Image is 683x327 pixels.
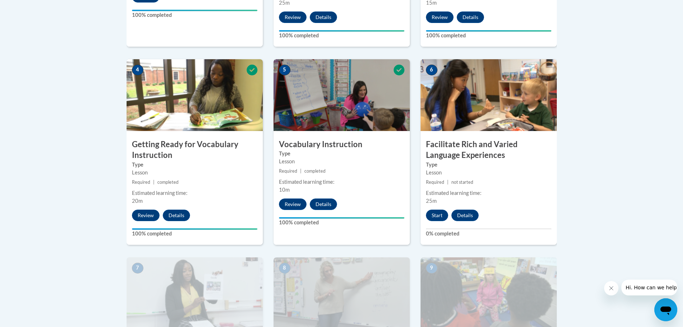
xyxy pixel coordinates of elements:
label: Type [279,150,404,158]
span: Required [132,179,150,185]
div: Your progress [279,217,404,219]
button: Details [457,11,484,23]
button: Review [279,11,307,23]
div: Your progress [132,10,257,11]
span: not started [451,179,473,185]
span: | [447,179,449,185]
h3: Vocabulary Instruction [274,139,410,150]
div: Lesson [426,169,551,177]
button: Start [426,210,448,221]
span: 6 [426,65,437,75]
span: 25m [426,198,437,204]
span: Required [279,168,297,174]
button: Details [163,210,190,221]
label: Type [132,161,257,169]
div: Your progress [279,30,404,32]
span: | [153,179,155,185]
button: Details [451,210,479,221]
span: 10m [279,187,290,193]
div: Your progress [132,228,257,230]
div: Lesson [279,158,404,165]
span: | [300,168,302,174]
span: completed [304,168,326,174]
div: Estimated learning time: [426,189,551,197]
h3: Getting Ready for Vocabulary Instruction [127,139,263,161]
span: 7 [132,263,143,274]
div: Your progress [426,30,551,32]
img: Course Image [127,59,263,131]
label: 100% completed [132,11,257,19]
button: Review [279,198,307,210]
img: Course Image [274,59,410,131]
h3: Facilitate Rich and Varied Language Experiences [421,139,557,161]
iframe: Button to launch messaging window [654,298,677,321]
span: 4 [132,65,143,75]
label: Type [426,161,551,169]
span: completed [157,179,179,185]
div: Lesson [132,169,257,177]
img: Course Image [421,59,557,131]
span: 20m [132,198,143,204]
button: Review [426,11,454,23]
label: 100% completed [279,32,404,39]
iframe: Close message [604,281,618,295]
button: Details [310,11,337,23]
label: 100% completed [132,230,257,238]
span: Hi. How can we help? [4,5,58,11]
span: 8 [279,263,290,274]
span: 5 [279,65,290,75]
span: 9 [426,263,437,274]
label: 100% completed [426,32,551,39]
label: 100% completed [279,219,404,226]
label: 0% completed [426,230,551,238]
div: Estimated learning time: [132,189,257,197]
span: Required [426,179,444,185]
div: Estimated learning time: [279,178,404,186]
iframe: Message from company [621,280,677,295]
button: Details [310,198,337,210]
button: Review [132,210,160,221]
